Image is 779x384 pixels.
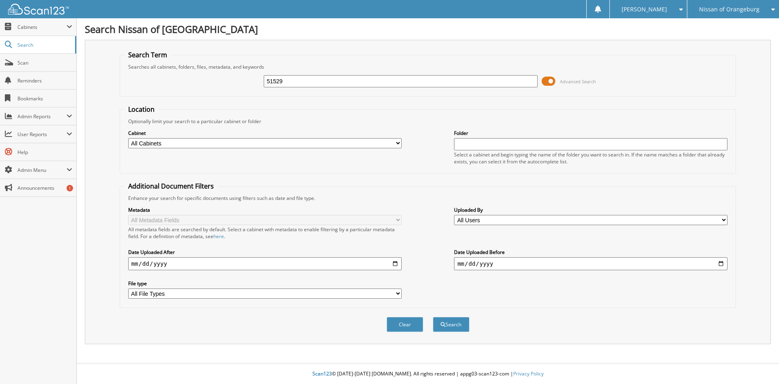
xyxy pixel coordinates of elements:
[17,59,72,66] span: Scan
[128,249,402,256] label: Date Uploaded After
[17,113,67,120] span: Admin Reports
[128,257,402,270] input: start
[454,249,727,256] label: Date Uploaded Before
[17,149,72,156] span: Help
[128,130,402,137] label: Cabinet
[387,317,423,332] button: Clear
[67,185,73,191] div: 1
[17,77,72,84] span: Reminders
[17,167,67,174] span: Admin Menu
[454,206,727,213] label: Uploaded By
[128,226,402,240] div: All metadata fields are searched by default. Select a cabinet with metadata to enable filtering b...
[622,7,667,12] span: [PERSON_NAME]
[128,280,402,287] label: File type
[8,4,69,15] img: scan123-logo-white.svg
[124,182,218,191] legend: Additional Document Filters
[454,257,727,270] input: end
[433,317,469,332] button: Search
[312,370,332,377] span: Scan123
[77,364,779,384] div: © [DATE]-[DATE] [DOMAIN_NAME]. All rights reserved | appg03-scan123-com |
[738,345,779,384] iframe: Chat Widget
[454,151,727,165] div: Select a cabinet and begin typing the name of the folder you want to search in. If the name match...
[124,105,159,114] legend: Location
[17,184,72,191] span: Announcements
[699,7,760,12] span: Nissan of Orangeburg
[124,118,732,125] div: Optionally limit your search to a particular cabinet or folder
[513,370,544,377] a: Privacy Policy
[560,78,596,85] span: Advanced Search
[17,24,67,30] span: Cabinets
[17,95,72,102] span: Bookmarks
[85,22,771,36] h1: Search Nissan of [GEOGRAPHIC_DATA]
[124,50,171,59] legend: Search Term
[454,130,727,137] label: Folder
[17,131,67,138] span: User Reports
[128,206,402,213] label: Metadata
[213,233,224,240] a: here
[17,41,71,48] span: Search
[124,195,732,202] div: Enhance your search for specific documents using filters such as date and file type.
[124,63,732,70] div: Searches all cabinets, folders, files, metadata, and keywords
